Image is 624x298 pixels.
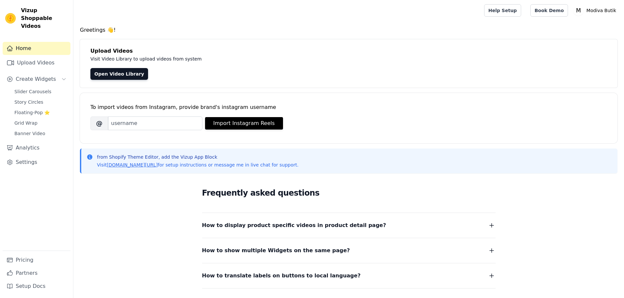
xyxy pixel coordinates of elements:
[21,7,68,30] span: Vizup Shoppable Videos
[14,120,37,126] span: Grid Wrap
[202,246,350,255] span: How to show multiple Widgets on the same page?
[90,47,607,55] h4: Upload Videos
[205,117,283,130] button: Import Instagram Reels
[530,4,568,17] a: Book Demo
[202,246,496,255] button: How to show multiple Widgets on the same page?
[97,154,298,160] p: from Shopify Theme Editor, add the Vizup App Block
[3,42,70,55] a: Home
[10,87,70,96] a: Slider Carousels
[14,99,43,105] span: Story Circles
[3,254,70,267] a: Pricing
[3,56,70,69] a: Upload Videos
[10,97,70,107] a: Story Circles
[10,129,70,138] a: Banner Video
[90,103,607,111] div: To import videos from Instagram, provide brand's instagram username
[5,13,16,24] img: Vizup
[202,271,361,280] span: How to translate labels on buttons to local language?
[484,4,521,17] a: Help Setup
[90,116,108,130] span: @
[14,109,50,116] span: Floating-Pop ⭐
[80,26,617,34] h4: Greetings 👋!
[10,108,70,117] a: Floating-Pop ⭐
[202,221,496,230] button: How to display product specific videos in product detail page?
[108,116,202,130] input: username
[14,88,51,95] span: Slider Carousels
[576,7,581,14] text: M
[14,130,45,137] span: Banner Video
[584,5,619,16] p: Modiva Butik
[3,73,70,86] button: Create Widgets
[107,162,158,167] a: [DOMAIN_NAME][URL]
[3,267,70,280] a: Partners
[573,5,619,16] button: M Modiva Butik
[16,75,56,83] span: Create Widgets
[10,118,70,128] a: Grid Wrap
[3,280,70,293] a: Setup Docs
[202,186,496,200] h2: Frequently asked questions
[202,221,386,230] span: How to display product specific videos in product detail page?
[90,68,148,80] a: Open Video Library
[90,55,384,63] p: Visit Video Library to upload videos from system
[97,162,298,168] p: Visit for setup instructions or message me in live chat for support.
[3,156,70,169] a: Settings
[3,141,70,154] a: Analytics
[202,271,496,280] button: How to translate labels on buttons to local language?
